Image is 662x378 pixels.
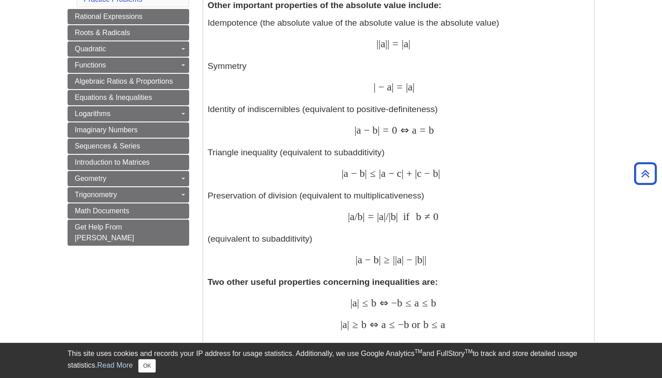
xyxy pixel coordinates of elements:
[437,319,445,330] span: a
[68,90,189,105] a: Equations & Inequalities
[384,81,391,93] span: a
[357,124,361,136] span: a
[631,167,660,180] a: Back to Top
[75,29,130,36] span: Roots & Radicals
[417,254,422,265] span: b
[389,211,391,222] span: |
[75,223,134,242] span: Get Help From [PERSON_NAME]
[376,38,379,49] span: |
[381,167,385,179] span: a
[402,297,411,309] span: ≤
[362,254,371,265] span: −
[397,297,403,309] span: b
[358,254,362,265] span: a
[208,17,589,267] p: Idempotence (the absolute value of the absolute value is the absolute value) Symmetry Identity of...
[414,348,422,355] sup: TM
[438,167,440,179] span: |
[388,297,397,309] span: −
[424,254,426,265] span: |
[430,211,439,222] span: 0
[381,38,385,49] span: a
[68,74,189,89] a: Algebraic Ratios & Proportions
[75,142,140,150] span: Sequences & Series
[68,203,189,219] a: Math Documents
[344,167,348,179] span: a
[390,38,399,49] span: =
[349,319,358,330] span: ≥
[377,124,380,136] span: |
[397,124,409,136] span: ⇔
[401,167,404,179] span: |
[389,124,397,136] span: 0
[395,254,397,265] span: |
[75,61,106,69] span: Functions
[361,124,370,136] span: −
[376,81,384,93] span: −
[370,124,378,136] span: b
[68,41,189,57] a: Quadratic
[391,211,396,222] span: b
[396,211,398,222] span: |
[358,319,367,330] span: b
[465,348,472,355] sup: TM
[75,126,138,134] span: Imaginary Numbers
[429,319,438,330] span: ≤
[404,254,412,265] span: −
[409,124,417,136] span: a
[395,319,404,330] span: −
[68,122,189,138] a: Imaginary Numbers
[357,167,365,179] span: b
[404,38,408,49] span: a
[340,319,343,330] span: |
[363,211,365,222] span: |
[415,167,417,179] span: |
[358,211,363,222] span: b
[68,155,189,170] a: Introduction to Matrices
[385,38,387,49] span: |
[68,220,189,246] a: Get Help From [PERSON_NAME]
[422,167,430,179] span: −
[402,254,404,265] span: |
[371,254,379,265] span: b
[208,277,438,287] strong: Two other useful properties concerning inequalities are:
[422,254,425,265] span: |
[385,211,388,222] span: /
[379,38,381,49] span: |
[354,211,357,222] span: /
[416,211,422,222] span: b
[417,167,422,179] span: c
[419,297,428,309] span: ≤
[423,319,429,330] span: b
[348,167,357,179] span: −
[343,319,347,330] span: a
[404,167,412,179] span: +
[97,361,133,369] a: Read More
[412,319,417,330] span: o
[353,297,357,309] span: a
[402,38,404,49] span: |
[68,25,189,40] a: Roots & Radicals
[373,81,376,93] span: |
[75,158,150,166] span: Introduction to Matrices
[379,211,384,222] span: a
[385,167,394,179] span: −
[428,297,436,309] span: b
[411,297,419,309] span: a
[347,319,349,330] span: |
[404,319,409,330] span: b
[368,297,376,309] span: b
[406,81,408,93] span: |
[408,81,413,93] span: a
[75,191,117,198] span: Trigonometry
[75,77,173,85] span: Algebraic Ratios & Proportions
[367,319,378,330] span: ⇔
[415,254,417,265] span: |
[386,319,395,330] span: ≤
[68,187,189,202] a: Trigonometry
[208,0,441,10] strong: Other important properties of the absolute value include:
[350,297,353,309] span: |
[426,124,434,136] span: b
[379,254,381,265] span: |
[365,167,367,179] span: |
[406,211,411,222] span: f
